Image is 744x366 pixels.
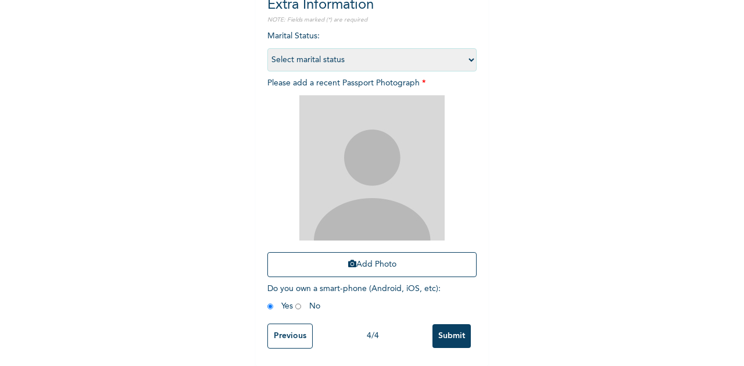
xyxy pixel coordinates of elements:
[267,32,477,64] span: Marital Status :
[432,324,471,348] input: Submit
[267,324,313,349] input: Previous
[267,285,441,310] span: Do you own a smart-phone (Android, iOS, etc) : Yes No
[267,79,477,283] span: Please add a recent Passport Photograph
[267,252,477,277] button: Add Photo
[313,330,432,342] div: 4 / 4
[299,95,445,241] img: Crop
[267,16,477,24] p: NOTE: Fields marked (*) are required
